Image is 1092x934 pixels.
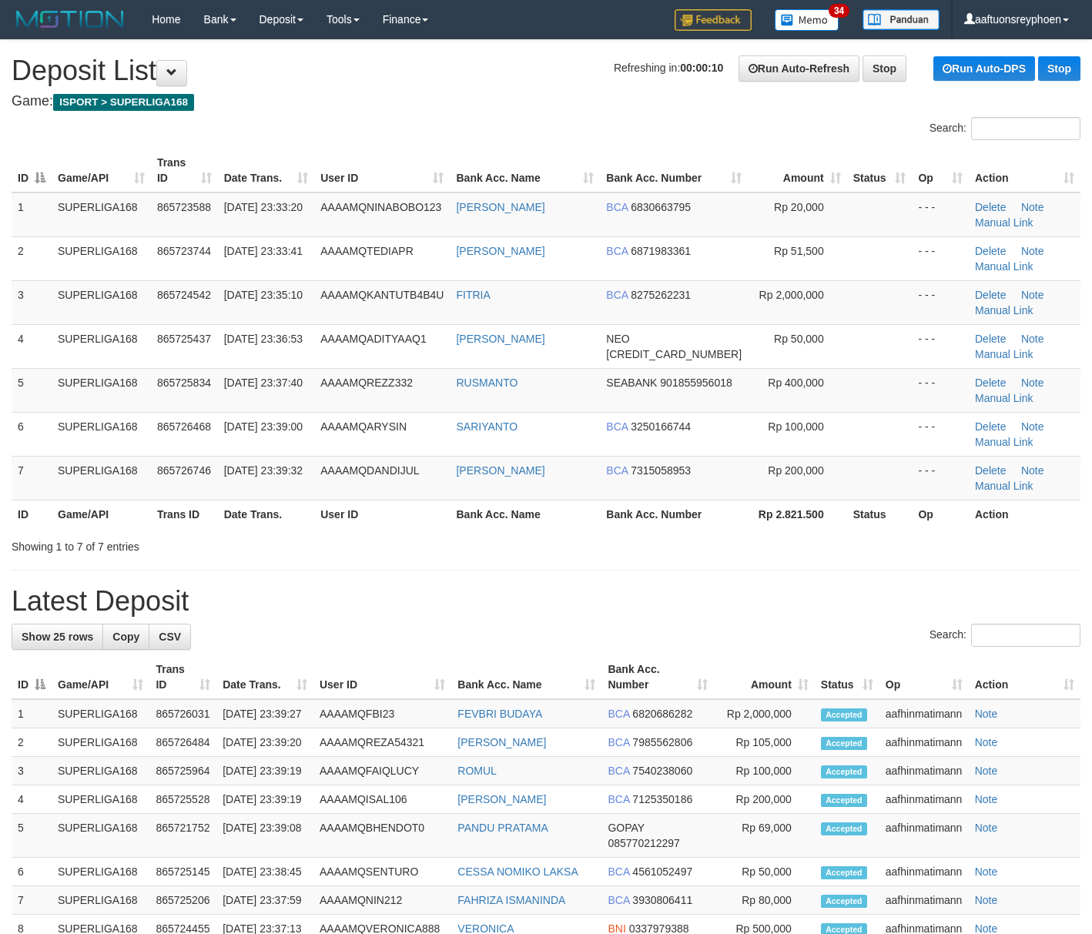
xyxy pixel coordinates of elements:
td: 2 [12,728,52,757]
td: aafhinmatimann [879,757,969,785]
span: [DATE] 23:39:32 [224,464,303,477]
td: 3 [12,280,52,324]
td: [DATE] 23:39:08 [216,814,313,858]
span: BCA [608,793,629,805]
td: aafhinmatimann [879,814,969,858]
span: 34 [829,4,849,18]
td: 865726031 [149,699,216,728]
span: Copy 7540238060 to clipboard [632,765,692,777]
th: Op: activate to sort column ascending [879,655,969,699]
th: Trans ID: activate to sort column ascending [151,149,218,192]
a: Note [975,865,998,878]
td: [DATE] 23:37:59 [216,886,313,915]
td: 4 [12,785,52,814]
span: AAAAMQREZZ332 [320,377,413,389]
th: Bank Acc. Name: activate to sort column ascending [450,149,600,192]
td: 865725145 [149,858,216,886]
span: Rp 100,000 [768,420,823,433]
td: 4 [12,324,52,368]
td: SUPERLIGA168 [52,728,149,757]
span: Copy 5859457203068096 to clipboard [606,348,742,360]
a: Note [975,765,998,777]
td: AAAAMQBHENDOT0 [313,814,451,858]
a: Manual Link [975,216,1033,229]
a: FEVBRI BUDAYA [457,708,542,720]
a: ROMUL [457,765,497,777]
th: ID: activate to sort column descending [12,655,52,699]
th: Date Trans. [218,500,315,528]
td: SUPERLIGA168 [52,699,149,728]
a: Note [1021,333,1044,345]
a: Run Auto-Refresh [739,55,859,82]
td: 865726484 [149,728,216,757]
a: Note [975,793,998,805]
td: AAAAMQREZA54321 [313,728,451,757]
th: Action: activate to sort column ascending [969,655,1080,699]
td: - - - [912,456,969,500]
th: Bank Acc. Number [600,500,748,528]
th: Bank Acc. Number: activate to sort column ascending [600,149,748,192]
td: 6 [12,412,52,456]
td: 5 [12,368,52,412]
a: Note [1021,201,1044,213]
td: SUPERLIGA168 [52,324,151,368]
span: AAAAMQKANTUTB4B4U [320,289,444,301]
span: Accepted [821,765,867,778]
th: Date Trans.: activate to sort column ascending [216,655,313,699]
span: Copy [112,631,139,643]
span: 865726746 [157,464,211,477]
span: Copy 3250166744 to clipboard [631,420,691,433]
a: Note [1021,245,1044,257]
td: [DATE] 23:39:20 [216,728,313,757]
td: SUPERLIGA168 [52,814,149,858]
span: BCA [608,708,629,720]
th: Op [912,500,969,528]
td: [DATE] 23:38:45 [216,858,313,886]
td: SUPERLIGA168 [52,280,151,324]
a: [PERSON_NAME] [456,464,544,477]
span: Copy 8275262231 to clipboard [631,289,691,301]
span: BCA [608,894,629,906]
td: 865725206 [149,886,216,915]
td: AAAAMQISAL106 [313,785,451,814]
a: Manual Link [975,304,1033,316]
a: Run Auto-DPS [933,56,1035,81]
span: 865723744 [157,245,211,257]
a: Copy [102,624,149,650]
td: AAAAMQNIN212 [313,886,451,915]
span: 865723588 [157,201,211,213]
span: BCA [606,201,628,213]
td: [DATE] 23:39:19 [216,785,313,814]
span: AAAAMQADITYAAQ1 [320,333,426,345]
label: Search: [930,624,1080,647]
label: Search: [930,117,1080,140]
a: [PERSON_NAME] [457,736,546,748]
th: Date Trans.: activate to sort column ascending [218,149,315,192]
span: Copy 7985562806 to clipboard [632,736,692,748]
th: User ID: activate to sort column ascending [313,655,451,699]
th: Status: activate to sort column ascending [815,655,879,699]
span: [DATE] 23:36:53 [224,333,303,345]
th: ID: activate to sort column descending [12,149,52,192]
th: User ID: activate to sort column ascending [314,149,450,192]
span: Copy 6830663795 to clipboard [631,201,691,213]
span: SEABANK [606,377,657,389]
a: SARIYANTO [456,420,518,433]
td: SUPERLIGA168 [52,236,151,280]
span: Copy 7315058953 to clipboard [631,464,691,477]
span: [DATE] 23:35:10 [224,289,303,301]
span: BCA [606,289,628,301]
td: 7 [12,886,52,915]
th: Op: activate to sort column ascending [912,149,969,192]
span: Copy 6820686282 to clipboard [632,708,692,720]
td: SUPERLIGA168 [52,412,151,456]
a: Delete [975,289,1006,301]
td: SUPERLIGA168 [52,368,151,412]
a: Manual Link [975,436,1033,448]
span: Rp 400,000 [768,377,823,389]
span: Rp 200,000 [768,464,823,477]
h1: Deposit List [12,55,1080,86]
span: NEO [606,333,629,345]
span: Copy 7125350186 to clipboard [632,793,692,805]
img: panduan.png [863,9,940,30]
